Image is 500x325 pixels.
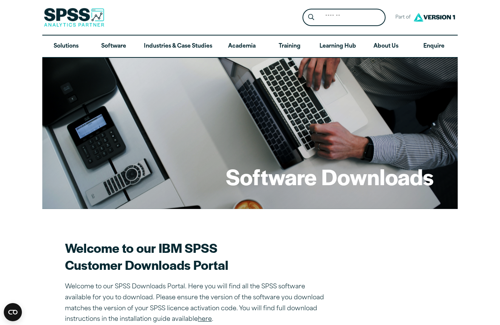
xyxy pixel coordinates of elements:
[42,36,90,57] a: Solutions
[266,36,313,57] a: Training
[412,10,457,24] img: Version1 Logo
[198,316,212,322] a: here
[90,36,137,57] a: Software
[44,8,104,27] img: SPSS Analytics Partner
[218,36,266,57] a: Academia
[138,36,218,57] a: Industries & Case Studies
[410,36,458,57] a: Enquire
[308,14,314,20] svg: Search magnifying glass icon
[313,36,362,57] a: Learning Hub
[226,162,434,191] h1: Software Downloads
[302,9,386,26] form: Site Header Search Form
[4,303,22,321] button: Open CMP widget
[304,11,318,25] button: Search magnifying glass icon
[65,239,329,273] h2: Welcome to our IBM SPSS Customer Downloads Portal
[362,36,410,57] a: About Us
[42,36,458,57] nav: Desktop version of site main menu
[392,12,412,23] span: Part of
[65,282,329,325] p: Welcome to our SPSS Downloads Portal. Here you will find all the SPSS software available for you ...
